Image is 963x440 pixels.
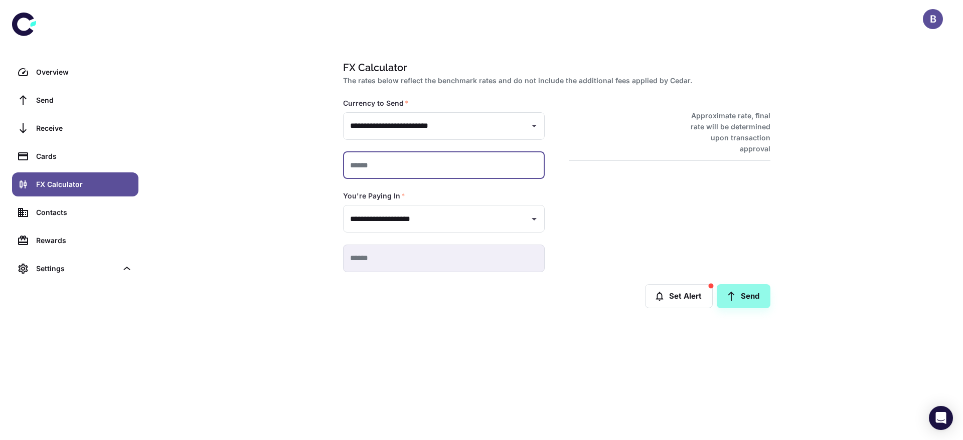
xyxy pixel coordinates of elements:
a: FX Calculator [12,172,138,196]
a: Cards [12,144,138,168]
div: Rewards [36,235,132,246]
h6: Approximate rate, final rate will be determined upon transaction approval [680,110,770,154]
div: Cards [36,151,132,162]
button: Open [527,119,541,133]
label: You're Paying In [343,191,405,201]
div: Send [36,95,132,106]
a: Rewards [12,229,138,253]
div: Overview [36,67,132,78]
button: Open [527,212,541,226]
a: Receive [12,116,138,140]
div: Settings [12,257,138,281]
div: Contacts [36,207,132,218]
div: Open Intercom Messenger [929,406,953,430]
button: B [923,9,943,29]
a: Send [12,88,138,112]
a: Contacts [12,200,138,225]
div: Receive [36,123,132,134]
h1: FX Calculator [343,60,766,75]
a: Overview [12,60,138,84]
div: FX Calculator [36,179,132,190]
a: Send [717,284,770,308]
button: Set Alert [645,284,713,308]
div: Settings [36,263,117,274]
label: Currency to Send [343,98,409,108]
